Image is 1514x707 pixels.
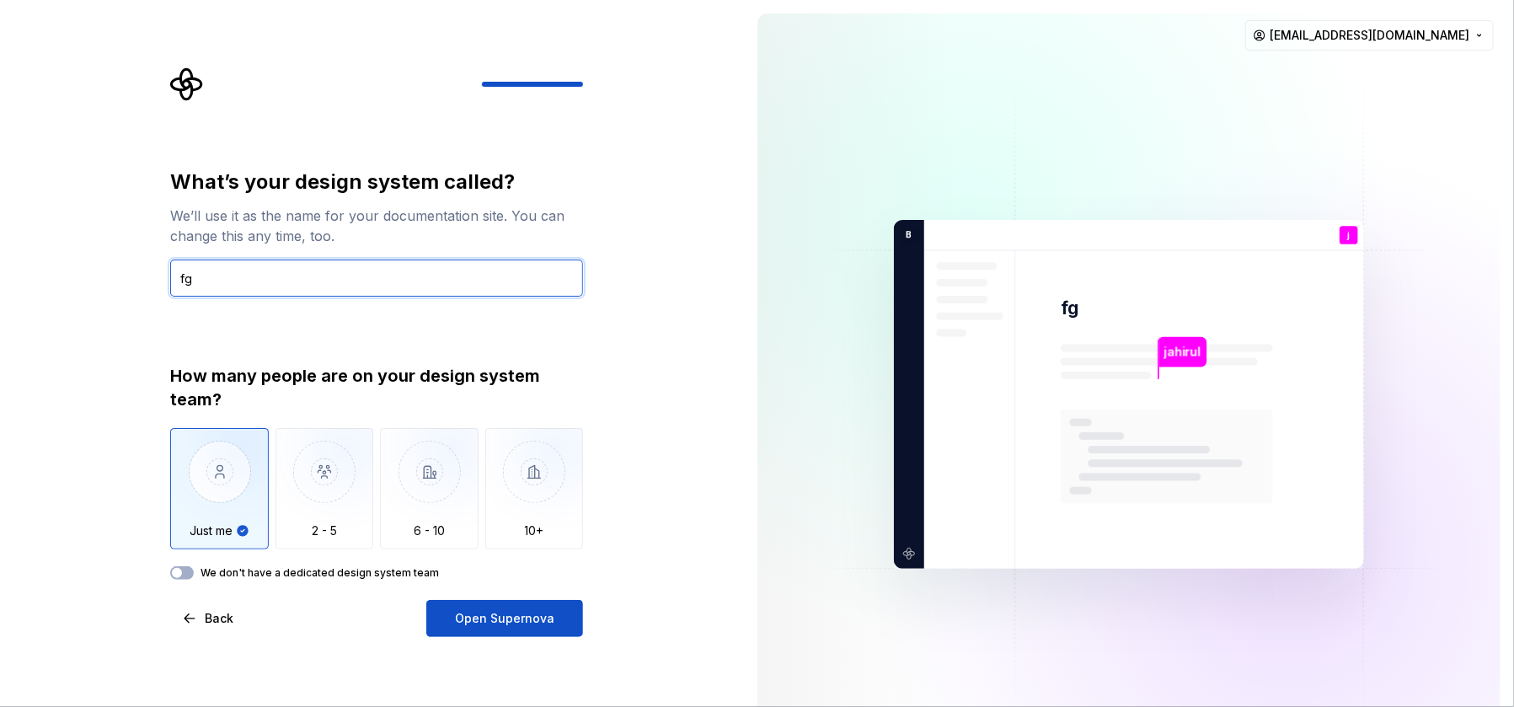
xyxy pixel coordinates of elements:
button: [EMAIL_ADDRESS][DOMAIN_NAME] [1245,20,1494,51]
div: How many people are on your design system team? [170,364,583,411]
button: Open Supernova [426,600,583,637]
div: What’s your design system called? [170,169,583,195]
p: fg [1061,296,1079,320]
span: Back [205,610,233,627]
p: B [900,228,912,243]
div: We’ll use it as the name for your documentation site. You can change this any time, too. [170,206,583,246]
input: Design system name [170,260,583,297]
span: Open Supernova [455,610,554,627]
label: We don't have a dedicated design system team [201,566,439,580]
p: j [1347,231,1350,240]
p: jahirul [1164,343,1201,362]
svg: Supernova Logo [170,67,204,101]
button: Back [170,600,248,637]
span: [EMAIL_ADDRESS][DOMAIN_NAME] [1270,27,1469,44]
